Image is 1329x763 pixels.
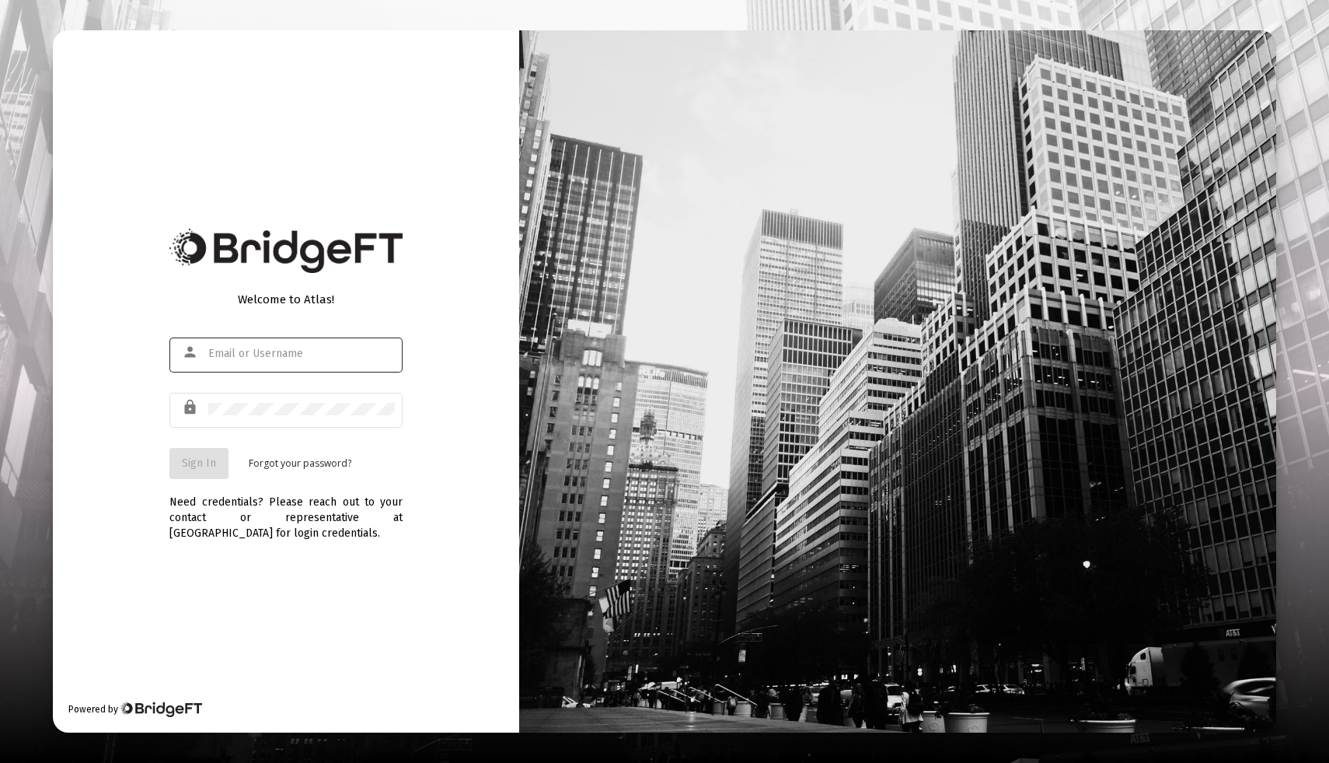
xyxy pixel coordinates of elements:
img: Bridge Financial Technology Logo [120,702,201,717]
span: Sign In [182,457,216,470]
a: Forgot your password? [249,456,351,471]
img: Bridge Financial Technology Logo [169,229,403,273]
div: Powered by [68,702,201,717]
mat-icon: lock [182,398,201,417]
div: Need credentials? Please reach out to your contact or representative at [GEOGRAPHIC_DATA] for log... [169,479,403,541]
div: Welcome to Atlas! [169,292,403,307]
input: Email or Username [208,348,395,360]
mat-icon: person [182,343,201,362]
button: Sign In [169,448,228,479]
